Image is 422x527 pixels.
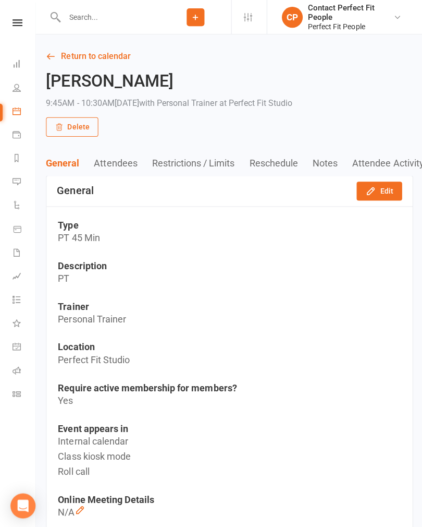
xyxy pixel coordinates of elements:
button: Restrictions / Limits [152,157,249,168]
button: Attendees [94,157,152,168]
td: Trainer [58,300,400,311]
div: Perfect Fit People [307,22,392,31]
a: Roll call kiosk mode [13,358,36,382]
a: Calendar [13,100,36,124]
button: Edit [355,181,401,200]
a: Payments [13,124,36,147]
h2: [PERSON_NAME] [46,71,291,90]
a: Product Sales [13,218,36,241]
button: Notes [312,157,351,168]
button: Delete [46,117,98,136]
div: Internal calendar [58,433,400,448]
span: with Personal Trainer [139,98,216,107]
a: Dashboard [13,53,36,77]
td: Personal Trainer [58,311,400,326]
td: Online Meeting Details [58,492,400,503]
input: Search... [61,10,159,25]
div: Roll call [58,463,400,478]
button: General [46,157,94,168]
td: PT [58,270,400,285]
td: Type [58,219,400,230]
td: Perfect Fit Studio [58,351,400,366]
td: Event appears in [58,422,400,433]
td: Yes [58,392,400,407]
a: People [13,77,36,100]
div: Class kiosk mode [58,448,400,463]
a: What's New [13,312,36,335]
a: Reports [13,147,36,171]
a: General attendance kiosk mode [13,335,36,358]
a: Class kiosk mode [13,382,36,405]
a: Return to calendar [46,49,412,64]
div: Open Intercom Messenger [10,492,35,517]
div: General [57,184,93,196]
td: Description [58,259,400,270]
div: 9:45AM - 10:30AM[DATE] [46,95,291,110]
span: at Perfect Fit Studio [218,98,291,107]
div: N/A [58,503,400,518]
td: PT 45 Min [58,230,400,245]
td: Location [58,340,400,351]
button: Reschedule [249,157,312,168]
div: CP [281,7,302,28]
a: Assessments [13,265,36,288]
div: Contact Perfect Fit People [307,3,392,22]
td: Require active membership for members? [58,381,400,392]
